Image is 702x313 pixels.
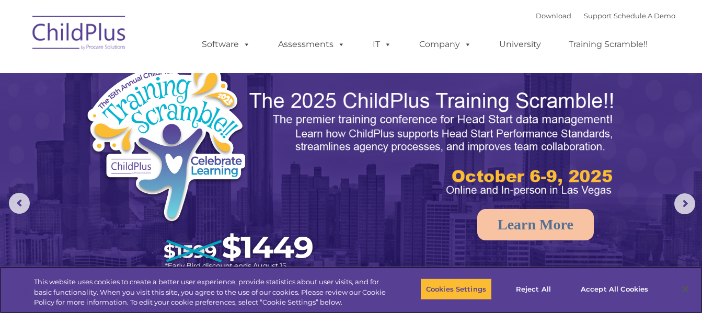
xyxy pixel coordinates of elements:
[614,11,675,20] a: Schedule A Demo
[536,11,675,20] font: |
[558,34,658,55] a: Training Scramble!!
[34,277,386,308] div: This website uses cookies to create a better user experience, provide statistics about user visit...
[268,34,355,55] a: Assessments
[575,278,654,300] button: Accept All Cookies
[477,209,594,240] a: Learn More
[536,11,571,20] a: Download
[584,11,612,20] a: Support
[145,112,190,120] span: Phone number
[191,34,261,55] a: Software
[674,277,697,300] button: Close
[501,278,566,300] button: Reject All
[145,69,177,77] span: Last name
[362,34,402,55] a: IT
[409,34,482,55] a: Company
[489,34,551,55] a: University
[27,8,132,61] img: ChildPlus by Procare Solutions
[420,278,492,300] button: Cookies Settings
